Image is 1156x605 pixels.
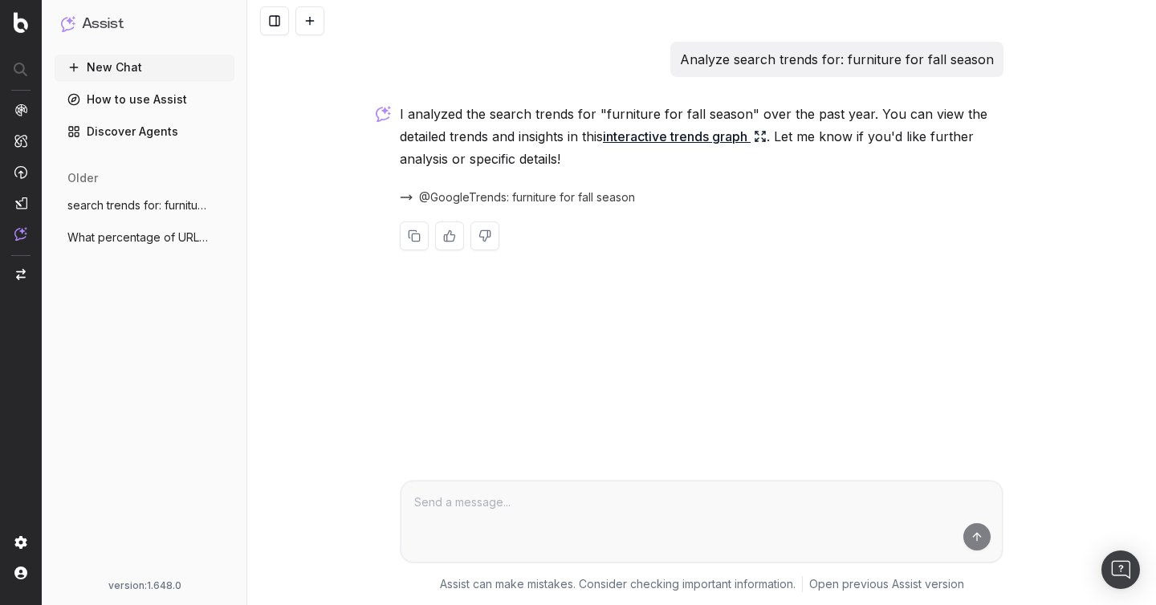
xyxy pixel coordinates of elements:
[419,189,635,205] span: @GoogleTrends: furniture for fall season
[14,134,27,148] img: Intelligence
[61,13,228,35] button: Assist
[67,229,209,246] span: What percentage of URLs crawled by [PERSON_NAME]
[67,197,209,213] span: search trends for: furniture for fall se
[82,13,124,35] h1: Assist
[376,106,391,122] img: Botify assist logo
[1101,550,1140,589] div: Open Intercom Messenger
[440,576,796,592] p: Assist can make mistakes. Consider checking important information.
[680,48,994,71] p: Analyze search trends for: furniture for fall season
[14,165,27,179] img: Activation
[603,125,767,148] a: interactive trends graph
[61,579,228,592] div: version: 1.648.0
[14,12,28,33] img: Botify logo
[55,55,234,80] button: New Chat
[14,104,27,116] img: Analytics
[67,170,98,186] span: older
[61,16,75,31] img: Assist
[14,566,27,579] img: My account
[400,103,1003,170] p: I analyzed the search trends for "furniture for fall season" over the past year. You can view the...
[14,227,27,241] img: Assist
[55,225,234,250] button: What percentage of URLs crawled by [PERSON_NAME]
[55,119,234,144] a: Discover Agents
[14,536,27,549] img: Setting
[14,197,27,209] img: Studio
[16,269,26,280] img: Switch project
[55,87,234,112] a: How to use Assist
[809,576,964,592] a: Open previous Assist version
[55,193,234,218] button: search trends for: furniture for fall se
[400,189,654,205] button: @GoogleTrends: furniture for fall season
